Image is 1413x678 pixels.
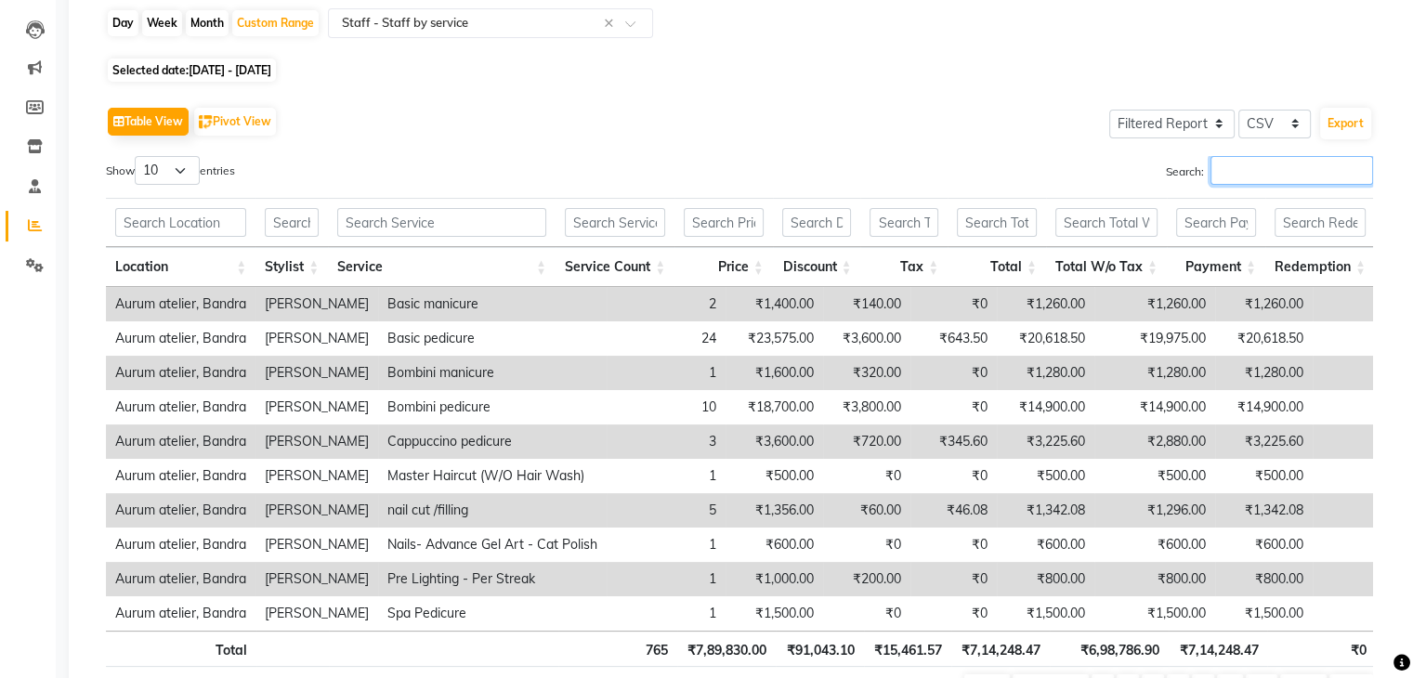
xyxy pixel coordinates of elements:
[378,596,607,631] td: Spa Pedicure
[1215,459,1313,493] td: ₹500.00
[910,390,997,424] td: ₹0
[726,356,823,390] td: ₹1,600.00
[135,156,200,185] select: Showentries
[1267,631,1376,667] th: ₹0
[328,247,556,287] th: Service: activate to sort column ascending
[604,14,620,33] span: Clear all
[189,63,271,77] span: [DATE] - [DATE]
[106,247,255,287] th: Location: activate to sort column ascending
[823,424,910,459] td: ₹720.00
[1169,631,1267,667] th: ₹7,14,248.47
[106,287,255,321] td: Aurum atelier, Bandra
[823,562,910,596] td: ₹200.00
[1094,459,1215,493] td: ₹500.00
[997,596,1094,631] td: ₹1,500.00
[997,390,1094,424] td: ₹14,900.00
[1215,424,1313,459] td: ₹3,225.60
[106,493,255,528] td: Aurum atelier, Bandra
[106,356,255,390] td: Aurum atelier, Bandra
[910,321,997,356] td: ₹643.50
[607,287,726,321] td: 2
[378,390,607,424] td: Bombini pedicure
[997,459,1094,493] td: ₹500.00
[1320,108,1371,139] button: Export
[556,247,674,287] th: Service Count: activate to sort column ascending
[674,247,773,287] th: Price: activate to sort column ascending
[607,562,726,596] td: 1
[1176,208,1256,237] input: Search Payment
[1215,356,1313,390] td: ₹1,280.00
[997,424,1094,459] td: ₹3,225.60
[726,562,823,596] td: ₹1,000.00
[823,287,910,321] td: ₹140.00
[108,10,138,36] div: Day
[870,208,938,237] input: Search Tax
[108,108,189,136] button: Table View
[910,356,997,390] td: ₹0
[255,562,378,596] td: [PERSON_NAME]
[607,321,726,356] td: 24
[255,390,378,424] td: [PERSON_NAME]
[337,208,546,237] input: Search Service
[910,459,997,493] td: ₹0
[910,528,997,562] td: ₹0
[558,631,677,667] th: 765
[726,493,823,528] td: ₹1,356.00
[565,208,665,237] input: Search Service Count
[726,459,823,493] td: ₹500.00
[255,287,378,321] td: [PERSON_NAME]
[910,493,997,528] td: ₹46.08
[255,424,378,459] td: [PERSON_NAME]
[997,562,1094,596] td: ₹800.00
[607,528,726,562] td: 1
[106,562,255,596] td: Aurum atelier, Bandra
[823,321,910,356] td: ₹3,600.00
[1215,562,1313,596] td: ₹800.00
[255,493,378,528] td: [PERSON_NAME]
[782,208,852,237] input: Search Discount
[106,156,235,185] label: Show entries
[1094,390,1215,424] td: ₹14,900.00
[823,356,910,390] td: ₹320.00
[199,115,213,129] img: pivot.png
[910,424,997,459] td: ₹345.60
[910,562,997,596] td: ₹0
[106,459,255,493] td: Aurum atelier, Bandra
[726,424,823,459] td: ₹3,600.00
[860,247,948,287] th: Tax: activate to sort column ascending
[255,247,328,287] th: Stylist: activate to sort column ascending
[607,493,726,528] td: 5
[957,208,1037,237] input: Search Total
[607,459,726,493] td: 1
[677,631,776,667] th: ₹7,89,830.00
[997,321,1094,356] td: ₹20,618.50
[1215,390,1313,424] td: ₹14,900.00
[823,528,910,562] td: ₹0
[378,528,607,562] td: Nails- Advance Gel Art - Cat Polish
[106,596,255,631] td: Aurum atelier, Bandra
[1215,596,1313,631] td: ₹1,500.00
[265,208,319,237] input: Search Stylist
[1094,493,1215,528] td: ₹1,296.00
[948,247,1046,287] th: Total: activate to sort column ascending
[1094,596,1215,631] td: ₹1,500.00
[1094,356,1215,390] td: ₹1,280.00
[194,108,276,136] button: Pivot View
[378,321,607,356] td: Basic pedicure
[1215,287,1313,321] td: ₹1,260.00
[607,390,726,424] td: 10
[607,596,726,631] td: 1
[823,493,910,528] td: ₹60.00
[726,287,823,321] td: ₹1,400.00
[773,247,861,287] th: Discount: activate to sort column ascending
[726,321,823,356] td: ₹23,575.00
[1094,528,1215,562] td: ₹600.00
[607,424,726,459] td: 3
[726,596,823,631] td: ₹1,500.00
[1046,247,1167,287] th: Total W/o Tax: activate to sort column ascending
[607,356,726,390] td: 1
[106,528,255,562] td: Aurum atelier, Bandra
[255,321,378,356] td: [PERSON_NAME]
[106,390,255,424] td: Aurum atelier, Bandra
[378,562,607,596] td: Pre Lighting - Per Streak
